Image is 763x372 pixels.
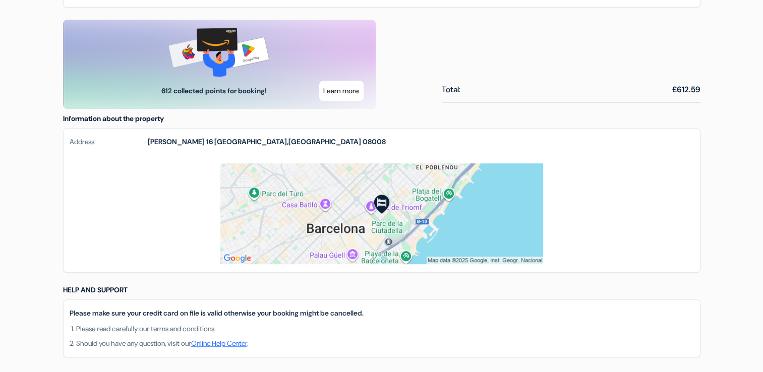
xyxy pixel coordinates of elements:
a: Online Help Center [191,339,247,348]
span: Help and Support [63,285,128,294]
span: [GEOGRAPHIC_DATA] [288,137,361,146]
li: Should you have any question, visit our . [76,338,694,349]
button: Learn more [319,81,364,101]
span: Information about the property [63,114,164,123]
img: staticmap [220,163,543,264]
span: £612.59 [672,84,700,96]
span: [GEOGRAPHIC_DATA] [214,137,287,146]
span: 612 collected points for booking! [136,86,292,96]
img: gift-card-banner.png [168,28,270,77]
span: Total: [442,84,460,96]
p: Please make sure your credit card on file is valid otherwise your booking might be cancelled. [70,308,694,319]
li: Please read carefully our terms and conditions. [76,324,694,334]
strong: , [148,137,386,147]
span: 08008 [363,137,386,146]
span: [PERSON_NAME] 16 [148,137,213,146]
span: Address: [70,137,148,147]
